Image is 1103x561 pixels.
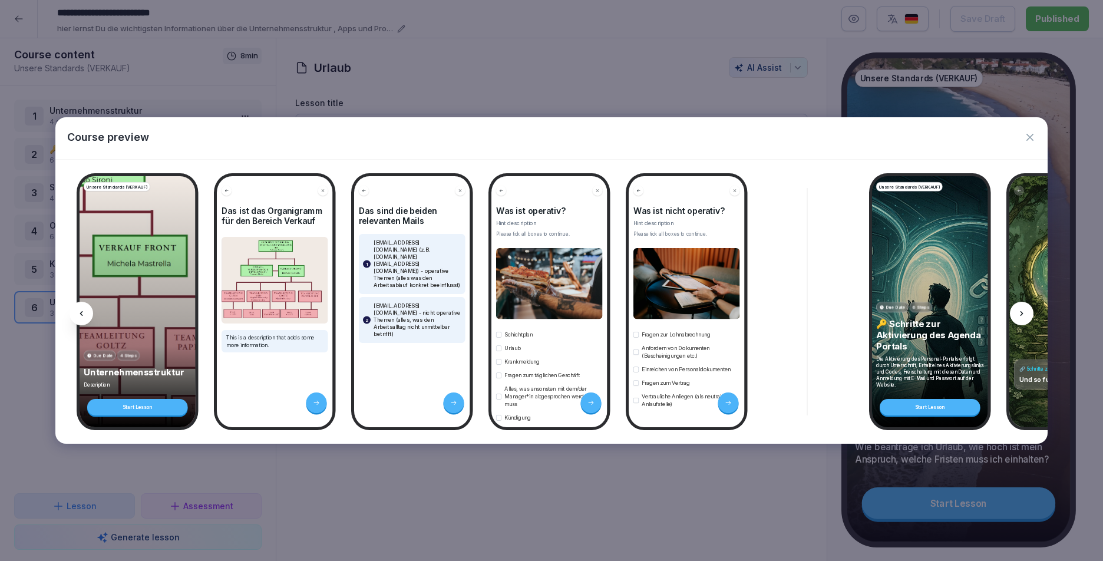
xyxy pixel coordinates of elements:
[359,206,465,226] h4: Das sind die beiden relevanten Mails
[87,399,188,415] div: Start Lesson
[876,355,984,388] p: Die Aktivierung des Personal-Portals erfolgt durch Unterschrift, Erhalt eines Aktivierungslinks u...
[222,237,328,324] img: Image and Text preview image
[642,392,740,408] p: Vertrauliche Anliegen (als neutrale Anlaufstelle)
[642,344,740,359] p: Anfordern von Dokumenten (Bescheinigungen etc.)
[504,344,521,352] p: Urlaub
[504,331,533,338] p: Schichtplan
[67,129,149,145] p: Course preview
[633,206,740,216] h4: Was ist nicht operativ?
[374,239,461,289] p: [EMAIL_ADDRESS][DOMAIN_NAME] (z.B. [DOMAIN_NAME][EMAIL_ADDRESS][DOMAIN_NAME]) - operative Themen ...
[374,302,461,338] p: [EMAIL_ADDRESS][DOMAIN_NAME] - nicht operative Themen (alles, was den Arbeitsalltag nicht unmitte...
[504,414,530,421] p: Kündigung
[633,219,740,227] p: Hint description
[93,352,113,359] p: Due Date
[504,358,540,365] p: Krankmeldung
[633,230,740,237] div: Please tick all boxes to continue.
[879,184,940,190] p: Unsere Standards (VERKAUF)
[84,381,191,388] p: Description
[496,230,603,237] div: Please tick all boxes to continue.
[86,184,147,190] p: Unsere Standards (VERKAUF)
[913,304,929,311] p: 6 Steps
[226,334,323,349] p: This is a description that adds some more information.
[222,206,328,226] h4: Das ist das Organigramm für den Bereich Verkauf
[642,379,689,387] p: Fragen zum Vertrag
[504,385,603,408] p: Alles, was ansonsten mit dem/der Manager*in abgesprochen werden muss
[84,367,191,378] p: Unternehmensstruktur
[496,219,603,227] p: Hint description
[876,318,984,352] p: 🔑 Schritte zur Aktivierung des Agenda Portals
[886,304,905,311] p: Due Date
[365,316,368,324] p: 2
[642,331,711,338] p: Fragen zur Lohnabrechnung
[120,352,137,359] p: 4 Steps
[880,399,980,415] div: Start Lesson
[633,248,740,319] img: mu4x4pwxtwmqfnsg981pslby.png
[504,371,580,379] p: Fragen zum täglichen Geschäft
[496,206,603,216] h4: Was ist operativ?
[642,365,731,373] p: Einreichen von Personaldokumenten
[496,248,603,319] img: uc4ehi501akjc84sh815l73c.png
[366,260,368,268] p: 1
